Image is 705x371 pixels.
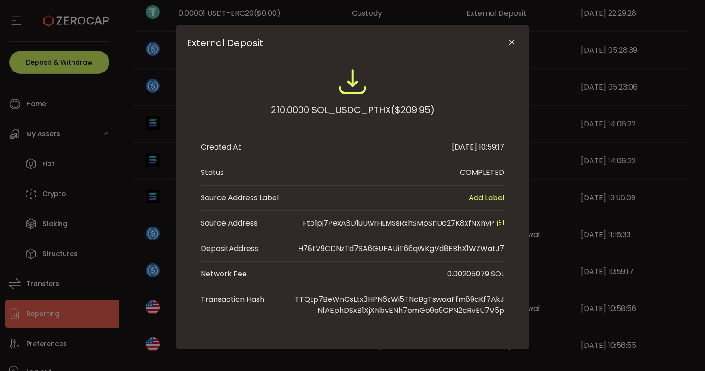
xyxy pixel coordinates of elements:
[659,327,705,371] iframe: Chat Widget
[503,35,520,51] button: Close
[271,102,435,118] div: 210.0000 SOL_USDC_PTHX
[201,243,229,254] span: Deposit
[176,25,529,349] div: External Deposit
[460,167,504,178] div: COMPLETED
[452,142,504,153] div: [DATE] 10:59:17
[469,192,504,203] span: Add Label
[447,269,504,280] div: 0.00205079 SOL
[298,243,504,254] div: H78tV9CDNzTd7SA6GUFAUiT66qWKgVd8EBhX1WZWatJ7
[201,269,247,280] div: Network Fee
[201,192,279,203] span: Source Address Label
[201,294,293,316] span: Transaction Hash
[187,37,485,48] span: External Deposit
[391,102,435,118] span: ($209.95)
[201,167,224,178] div: Status
[201,142,241,153] div: Created At
[201,243,258,254] div: Address
[201,218,257,229] div: Source Address
[303,218,494,228] span: Fto1pj7PexA8D1uUwrHLMSsRxhSMpSnUc27K8xfNXnvP
[295,294,504,316] span: TTQtp7BeWnCsLtx3HPN6zWi5TNcBgTswaaFfm89aKf7AkJN1AEphDSxB1XjXNbvENh7omGe9a9CPN2aRvEU7V5p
